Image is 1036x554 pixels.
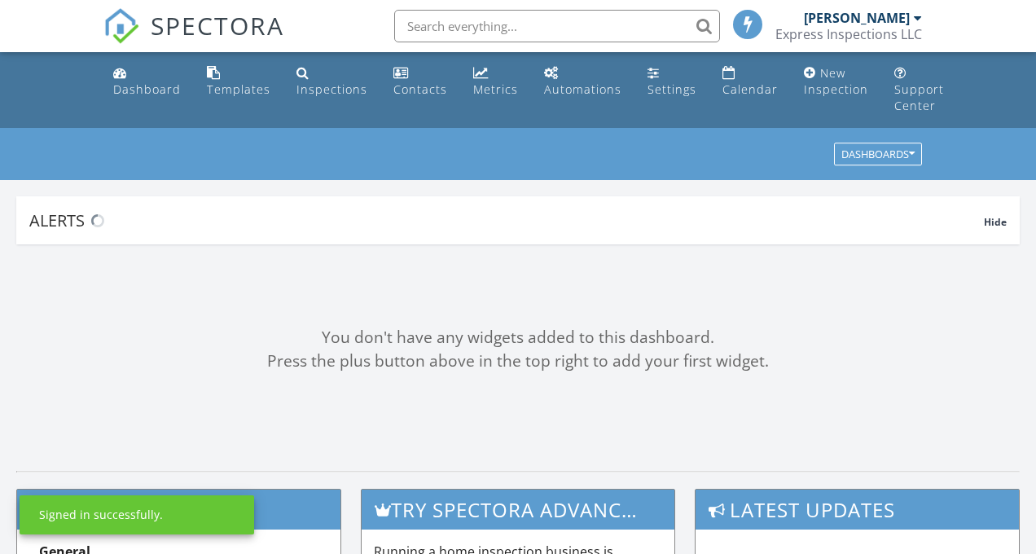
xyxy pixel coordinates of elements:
[200,59,277,105] a: Templates
[775,26,922,42] div: Express Inspections LLC
[797,59,875,105] a: New Inspection
[888,59,950,121] a: Support Center
[393,81,447,97] div: Contacts
[834,143,922,166] button: Dashboards
[641,59,703,105] a: Settings
[362,490,675,530] h3: Try spectora advanced [DATE]
[984,215,1007,229] span: Hide
[544,81,621,97] div: Automations
[16,350,1020,373] div: Press the plus button above in the top right to add your first widget.
[113,81,181,97] div: Dashboard
[394,10,720,42] input: Search everything...
[696,490,1019,530] h3: Latest Updates
[841,149,915,160] div: Dashboards
[716,59,784,105] a: Calendar
[804,10,910,26] div: [PERSON_NAME]
[467,59,525,105] a: Metrics
[207,81,270,97] div: Templates
[17,490,340,530] h3: Support
[107,59,187,105] a: Dashboard
[103,8,139,44] img: The Best Home Inspection Software - Spectora
[296,81,367,97] div: Inspections
[39,507,163,523] div: Signed in successfully.
[804,65,868,97] div: New Inspection
[538,59,628,105] a: Automations (Basic)
[151,8,284,42] span: SPECTORA
[894,81,944,113] div: Support Center
[290,59,374,105] a: Inspections
[16,326,1020,350] div: You don't have any widgets added to this dashboard.
[103,22,284,56] a: SPECTORA
[473,81,518,97] div: Metrics
[722,81,778,97] div: Calendar
[387,59,454,105] a: Contacts
[647,81,696,97] div: Settings
[29,209,984,231] div: Alerts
